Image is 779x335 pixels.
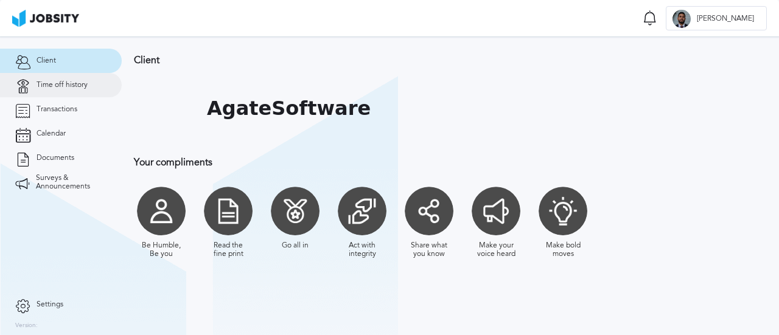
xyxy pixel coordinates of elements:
[15,322,38,330] label: Version:
[341,241,383,258] div: Act with integrity
[37,105,77,114] span: Transactions
[207,97,371,120] h1: AgateSoftware
[37,130,66,138] span: Calendar
[408,241,450,258] div: Share what you know
[207,241,250,258] div: Read the fine print
[282,241,309,250] div: Go all in
[134,157,767,168] h3: Your compliments
[542,241,584,258] div: Make bold moves
[37,154,74,162] span: Documents
[691,15,760,23] span: [PERSON_NAME]
[36,174,107,191] span: Surveys & Announcements
[140,241,183,258] div: Be Humble, Be you
[12,10,79,27] img: ab4bad089aa723f57921c736e9817d99.png
[37,57,56,65] span: Client
[666,6,767,30] button: F[PERSON_NAME]
[37,300,63,309] span: Settings
[134,55,767,66] h3: Client
[672,10,691,28] div: F
[37,81,88,89] span: Time off history
[475,241,517,258] div: Make your voice heard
